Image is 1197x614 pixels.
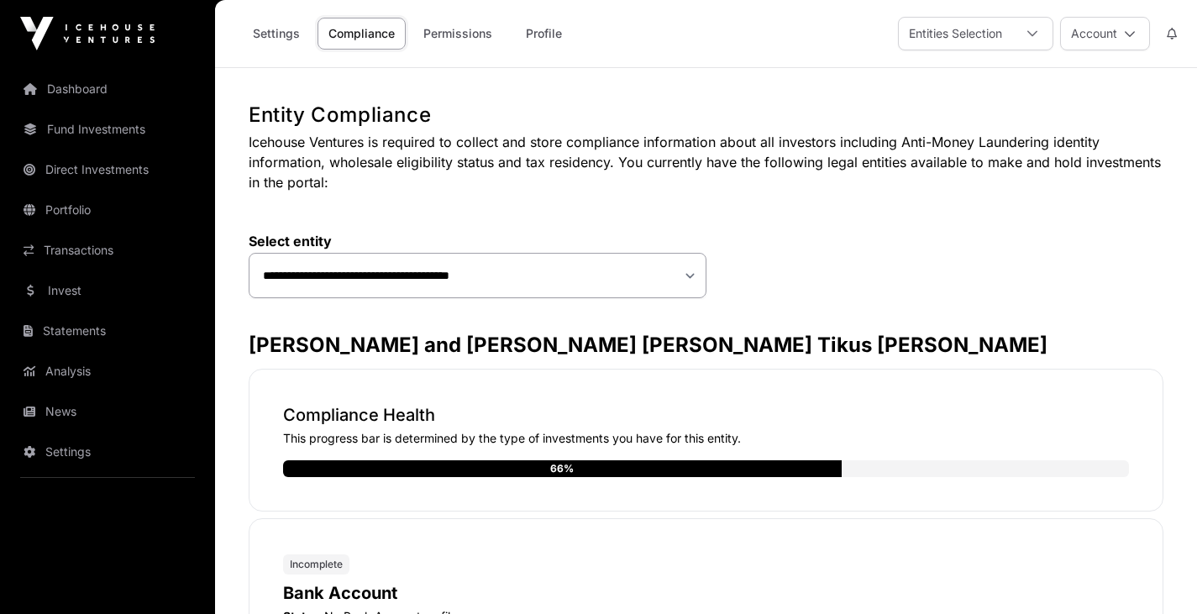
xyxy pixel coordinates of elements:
[249,332,1163,359] h3: [PERSON_NAME] and [PERSON_NAME] [PERSON_NAME] Tikus [PERSON_NAME]
[283,581,1129,605] p: Bank Account
[249,132,1163,192] p: Icehouse Ventures is required to collect and store compliance information about all investors inc...
[13,192,202,228] a: Portfolio
[13,232,202,269] a: Transactions
[13,272,202,309] a: Invest
[13,393,202,430] a: News
[550,460,574,477] div: 66%
[283,430,1129,447] p: This progress bar is determined by the type of investments you have for this entity.
[1060,17,1150,50] button: Account
[249,233,706,249] label: Select entity
[899,18,1012,50] div: Entities Selection
[242,18,311,50] a: Settings
[20,17,155,50] img: Icehouse Ventures Logo
[249,102,1163,129] h1: Entity Compliance
[412,18,503,50] a: Permissions
[13,353,202,390] a: Analysis
[290,558,343,571] span: Incomplete
[13,151,202,188] a: Direct Investments
[318,18,406,50] a: Compliance
[13,111,202,148] a: Fund Investments
[13,433,202,470] a: Settings
[13,71,202,108] a: Dashboard
[13,312,202,349] a: Statements
[510,18,577,50] a: Profile
[283,403,1129,427] p: Compliance Health
[1113,533,1197,614] iframe: Chat Widget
